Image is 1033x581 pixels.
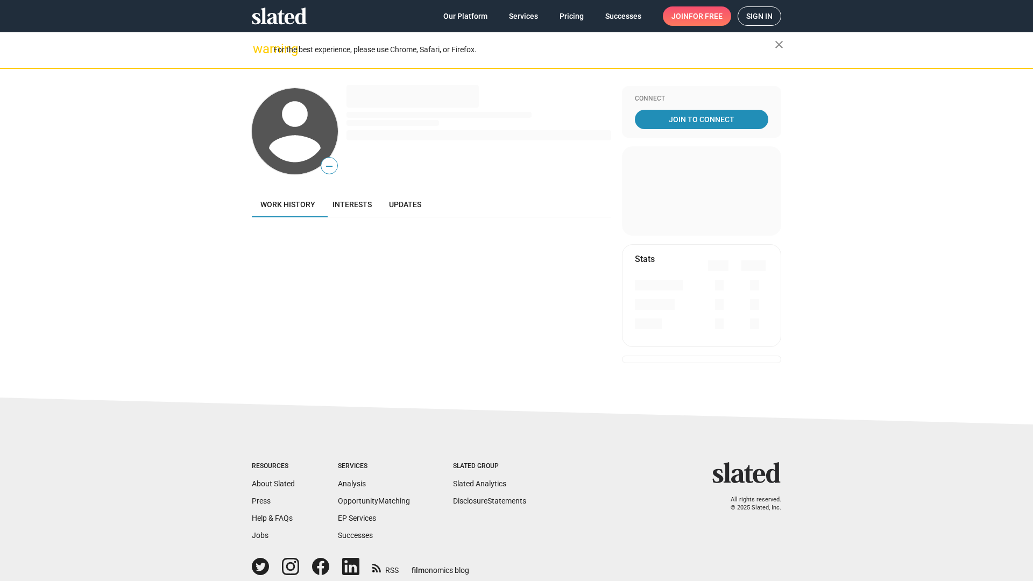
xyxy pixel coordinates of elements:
span: Pricing [560,6,584,26]
span: film [412,566,424,575]
a: Press [252,497,271,505]
div: For the best experience, please use Chrome, Safari, or Firefox. [273,42,775,57]
mat-card-title: Stats [635,253,655,265]
span: Updates [389,200,421,209]
a: Updates [380,192,430,217]
a: Joinfor free [663,6,731,26]
div: Slated Group [453,462,526,471]
a: Slated Analytics [453,479,506,488]
a: Successes [338,531,373,540]
a: Analysis [338,479,366,488]
a: Successes [597,6,650,26]
a: Pricing [551,6,592,26]
span: Services [509,6,538,26]
a: filmonomics blog [412,557,469,576]
a: RSS [372,559,399,576]
span: Successes [605,6,641,26]
a: Join To Connect [635,110,768,129]
a: Interests [324,192,380,217]
span: Interests [332,200,372,209]
mat-icon: warning [253,42,266,55]
a: About Slated [252,479,295,488]
span: Sign in [746,7,773,25]
span: Join To Connect [637,110,766,129]
a: DisclosureStatements [453,497,526,505]
div: Resources [252,462,295,471]
span: Our Platform [443,6,487,26]
a: EP Services [338,514,376,522]
span: Join [671,6,723,26]
div: Connect [635,95,768,103]
mat-icon: close [773,38,786,51]
a: Help & FAQs [252,514,293,522]
span: Work history [260,200,315,209]
div: Services [338,462,410,471]
span: — [321,159,337,173]
a: Sign in [738,6,781,26]
p: All rights reserved. © 2025 Slated, Inc. [719,496,781,512]
a: Jobs [252,531,268,540]
span: for free [689,6,723,26]
a: Services [500,6,547,26]
a: OpportunityMatching [338,497,410,505]
a: Work history [252,192,324,217]
a: Our Platform [435,6,496,26]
